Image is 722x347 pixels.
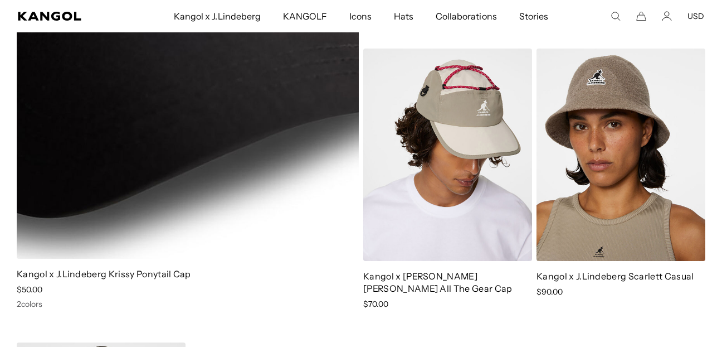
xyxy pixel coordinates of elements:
a: Kangol x [PERSON_NAME] [PERSON_NAME] All The Gear Cap [363,271,513,294]
a: Kangol x J.Lindeberg Krissy Ponytail Cap [17,268,191,279]
button: USD [687,11,704,21]
summary: Search here [611,11,621,21]
div: 2 colors [17,299,359,309]
a: Account [662,11,672,21]
span: $50.00 [17,285,42,295]
span: $90.00 [536,287,563,297]
span: $70.00 [363,299,388,309]
a: Kangol x J.Lindeberg Scarlett Casual [536,271,694,282]
img: Kangol x J.Lindeberg Coleman All The Gear Cap [363,49,532,261]
a: Kangol [18,12,114,21]
button: Cart [636,11,646,21]
img: Kangol x J.Lindeberg Scarlett Casual [536,49,705,261]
